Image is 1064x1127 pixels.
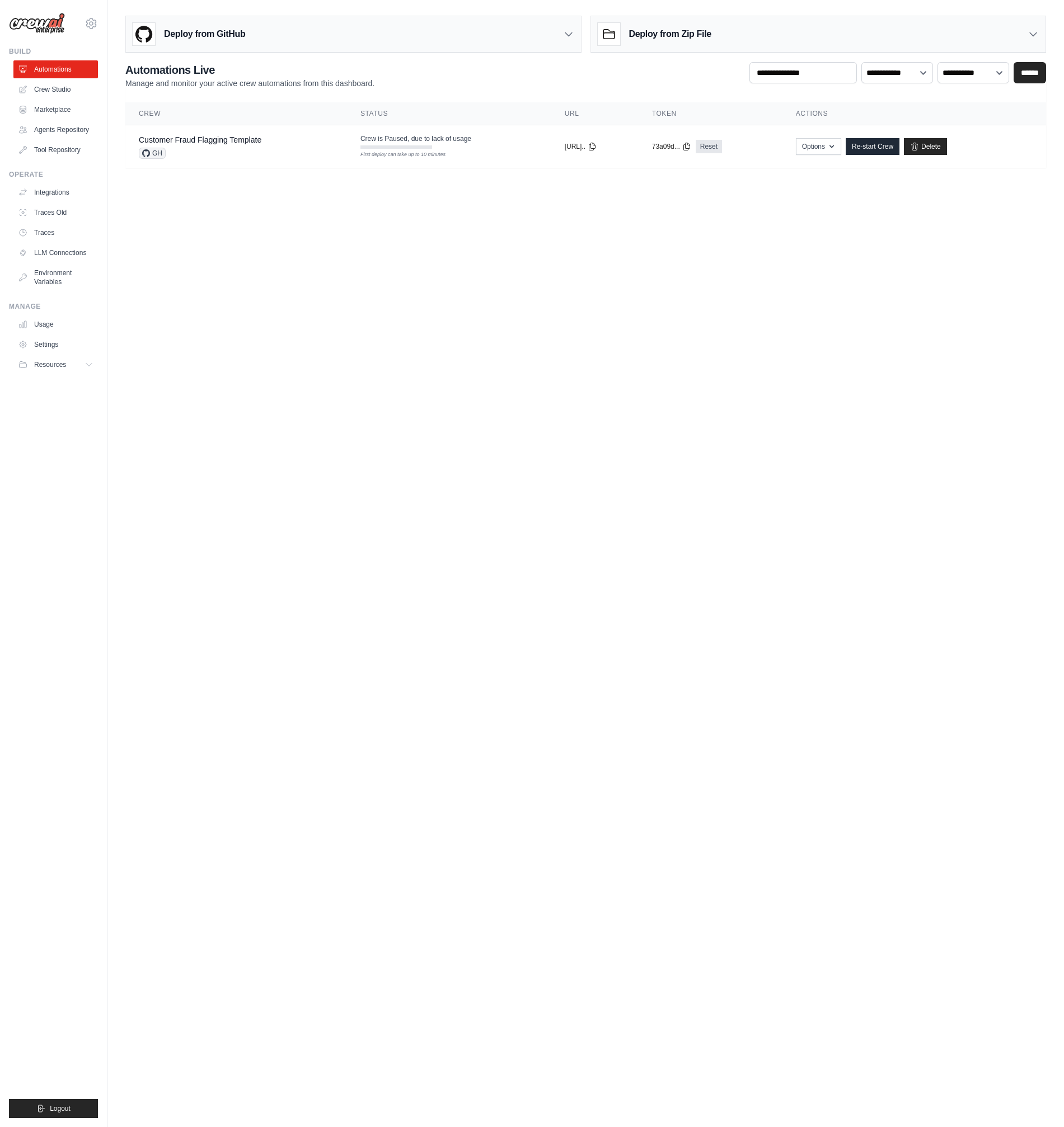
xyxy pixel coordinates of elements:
[13,244,98,262] a: LLM Connections
[125,78,374,89] p: Manage and monitor your active crew automations from this dashboard.
[551,102,639,125] th: URL
[9,302,98,311] div: Manage
[13,141,98,159] a: Tool Repository
[9,1099,98,1118] button: Logout
[846,138,899,155] a: Re-start Crew
[125,62,374,78] h2: Automations Live
[347,102,551,125] th: Status
[9,13,65,34] img: Logo
[13,204,98,221] a: Traces Old
[796,138,841,155] button: Options
[50,1104,71,1113] span: Logout
[904,138,947,155] a: Delete
[629,27,711,41] h3: Deploy from Zip File
[34,360,66,369] span: Resources
[164,27,245,41] h3: Deploy from GitHub
[133,23,155,45] img: GitHub Logo
[13,183,98,201] a: Integrations
[360,134,471,143] span: Crew is Paused, due to lack of usage
[13,264,98,291] a: Environment Variables
[139,148,166,159] span: GH
[782,102,1046,125] th: Actions
[125,102,347,125] th: Crew
[13,60,98,78] a: Automations
[9,170,98,179] div: Operate
[13,81,98,98] a: Crew Studio
[13,101,98,119] a: Marketplace
[139,135,261,144] a: Customer Fraud Flagging Template
[639,102,782,125] th: Token
[9,47,98,56] div: Build
[360,151,432,159] div: First deploy can take up to 10 minutes
[13,121,98,139] a: Agents Repository
[696,140,722,153] a: Reset
[13,336,98,353] a: Settings
[13,356,98,374] button: Resources
[13,315,98,333] a: Usage
[652,142,691,151] button: 73a09d...
[13,224,98,242] a: Traces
